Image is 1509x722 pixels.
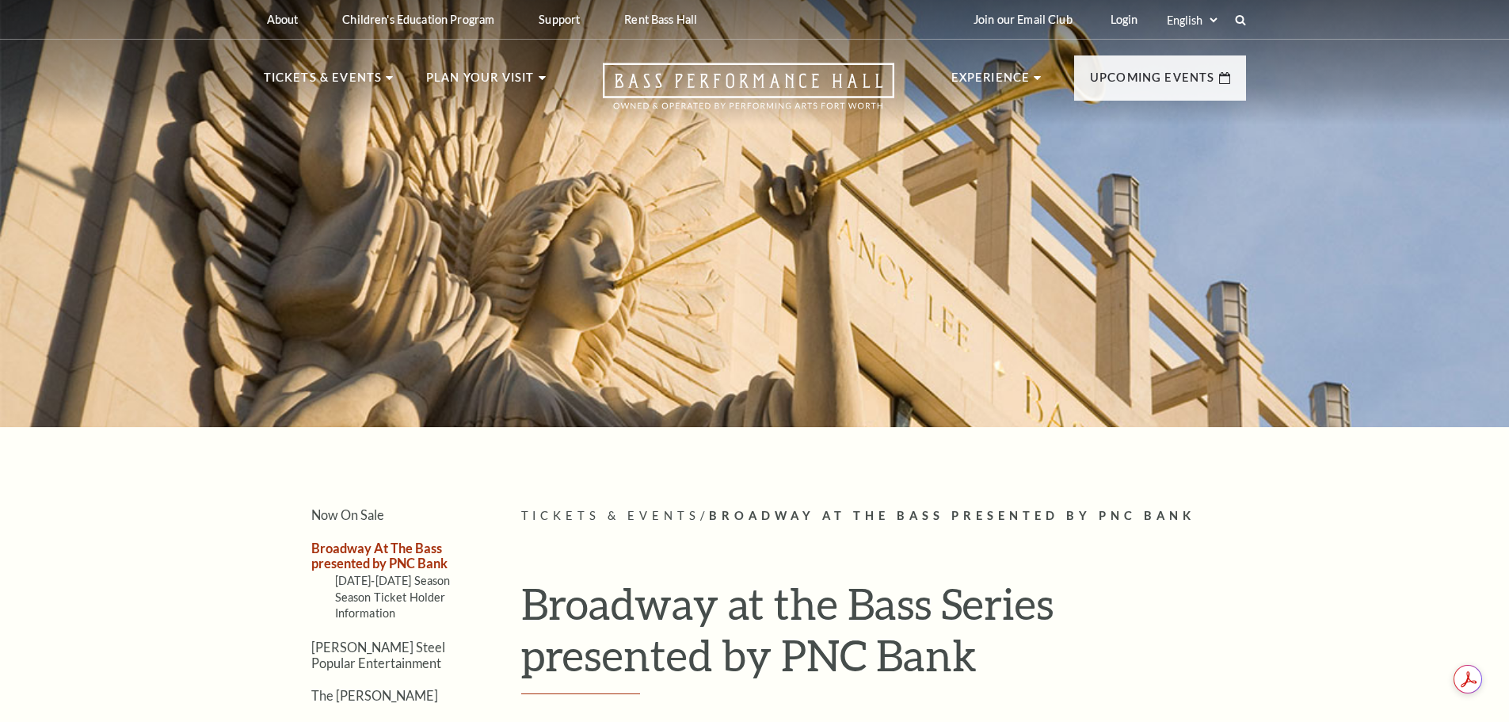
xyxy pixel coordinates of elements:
a: Season Ticket Holder Information [335,590,446,620]
p: About [267,13,299,26]
a: [PERSON_NAME] Steel Popular Entertainment [311,640,445,670]
p: / [521,506,1246,526]
a: Now On Sale [311,507,384,522]
span: Tickets & Events [521,509,701,522]
span: Broadway At The Bass presented by PNC Bank [709,509,1195,522]
a: [DATE]-[DATE] Season [335,574,451,587]
p: Rent Bass Hall [624,13,697,26]
p: Plan Your Visit [426,68,535,97]
select: Select: [1164,13,1220,28]
p: Support [539,13,580,26]
p: Tickets & Events [264,68,383,97]
a: The [PERSON_NAME] [311,688,438,703]
h1: Broadway at the Bass Series presented by PNC Bank [521,578,1246,694]
p: Upcoming Events [1090,68,1215,97]
p: Experience [951,68,1031,97]
p: Children's Education Program [342,13,494,26]
a: Broadway At The Bass presented by PNC Bank [311,541,448,571]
